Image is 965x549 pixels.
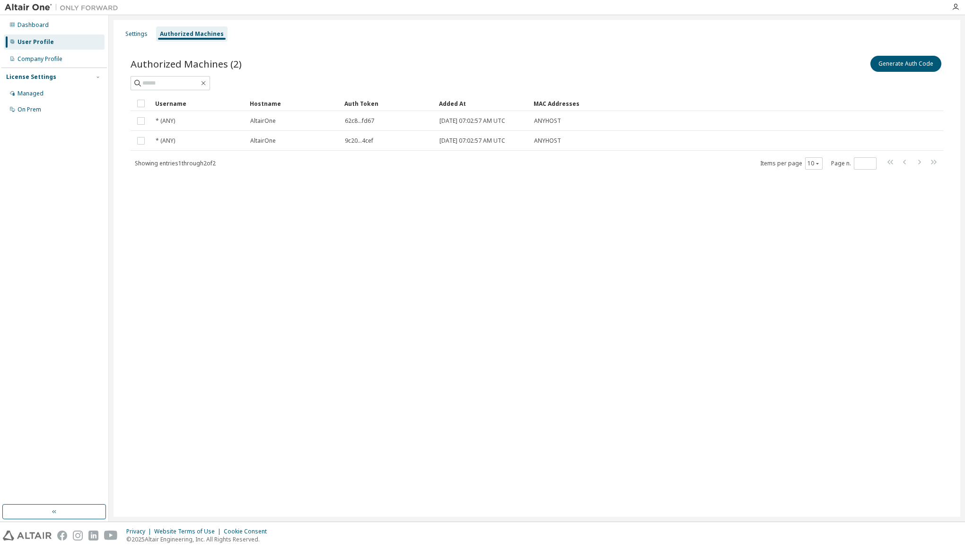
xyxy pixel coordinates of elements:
[18,38,54,46] div: User Profile
[534,137,561,145] span: ANYHOST
[345,117,374,125] span: 62c8...fd67
[439,96,526,111] div: Added At
[57,531,67,540] img: facebook.svg
[154,528,224,535] div: Website Terms of Use
[5,3,123,12] img: Altair One
[125,30,148,38] div: Settings
[6,73,56,81] div: License Settings
[18,21,49,29] div: Dashboard
[155,96,242,111] div: Username
[126,528,154,535] div: Privacy
[88,531,98,540] img: linkedin.svg
[156,117,175,125] span: * (ANY)
[870,56,941,72] button: Generate Auth Code
[18,55,62,63] div: Company Profile
[73,531,83,540] img: instagram.svg
[439,137,505,145] span: [DATE] 07:02:57 AM UTC
[439,117,505,125] span: [DATE] 07:02:57 AM UTC
[345,137,373,145] span: 9c20...4cef
[250,117,276,125] span: AltairOne
[534,96,844,111] div: MAC Addresses
[344,96,431,111] div: Auth Token
[160,30,224,38] div: Authorized Machines
[250,137,276,145] span: AltairOne
[224,528,272,535] div: Cookie Consent
[135,159,216,167] span: Showing entries 1 through 2 of 2
[126,535,272,543] p: © 2025 Altair Engineering, Inc. All Rights Reserved.
[18,106,41,113] div: On Prem
[760,157,823,170] span: Items per page
[18,90,44,97] div: Managed
[3,531,52,540] img: altair_logo.svg
[807,160,820,167] button: 10
[534,117,561,125] span: ANYHOST
[156,137,175,145] span: * (ANY)
[104,531,118,540] img: youtube.svg
[131,57,242,70] span: Authorized Machines (2)
[250,96,337,111] div: Hostname
[831,157,877,170] span: Page n.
